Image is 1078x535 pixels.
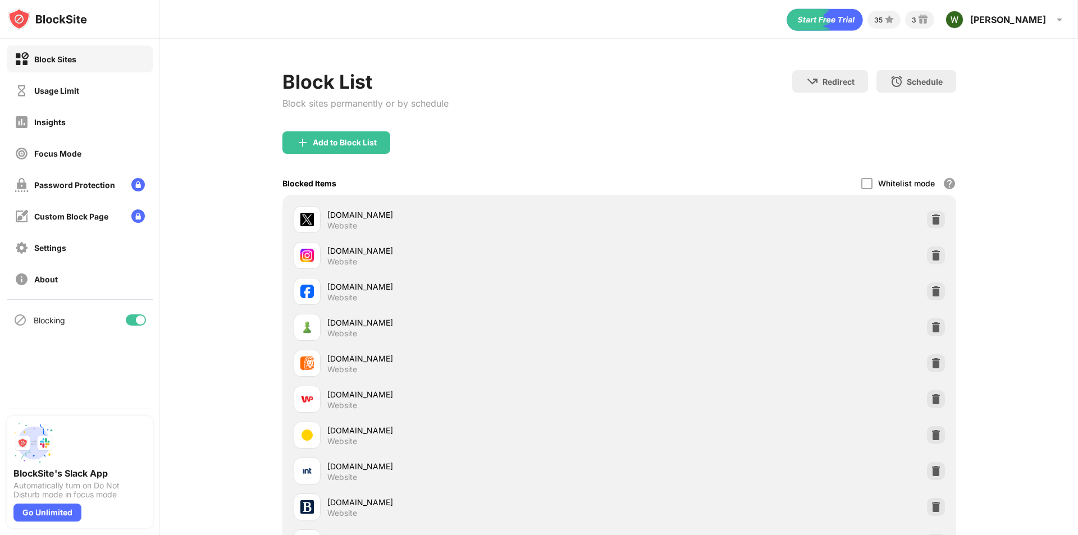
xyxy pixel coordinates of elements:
img: favicons [300,500,314,514]
img: customize-block-page-off.svg [15,209,29,223]
img: insights-off.svg [15,115,29,129]
img: logo-blocksite.svg [8,8,87,30]
img: about-off.svg [15,272,29,286]
div: Redirect [823,77,855,86]
img: block-on.svg [15,52,29,66]
img: favicons [300,249,314,262]
img: blocking-icon.svg [13,313,27,327]
div: Website [327,472,357,482]
img: reward-small.svg [916,13,930,26]
div: Custom Block Page [34,212,108,221]
img: favicons [300,428,314,442]
img: favicons [300,285,314,298]
div: [DOMAIN_NAME] [327,460,619,472]
img: settings-off.svg [15,241,29,255]
img: time-usage-off.svg [15,84,29,98]
div: Block sites permanently or by schedule [282,98,449,109]
div: BlockSite's Slack App [13,468,146,479]
div: [PERSON_NAME] [970,14,1046,25]
img: favicons [300,213,314,226]
div: Website [327,508,357,518]
img: favicons [300,356,314,370]
div: [DOMAIN_NAME] [327,496,619,508]
div: animation [787,8,863,31]
div: Blocked Items [282,179,336,188]
div: Automatically turn on Do Not Disturb mode in focus mode [13,481,146,499]
div: Website [327,328,357,339]
div: [DOMAIN_NAME] [327,388,619,400]
div: Usage Limit [34,86,79,95]
div: [DOMAIN_NAME] [327,281,619,292]
img: points-small.svg [883,13,896,26]
img: favicons [300,321,314,334]
div: Focus Mode [34,149,81,158]
img: lock-menu.svg [131,209,145,223]
div: Website [327,400,357,410]
div: Go Unlimited [13,504,81,522]
div: Password Protection [34,180,115,190]
div: Website [327,436,357,446]
div: Schedule [907,77,943,86]
img: favicons [300,464,314,478]
div: Add to Block List [313,138,377,147]
div: Block Sites [34,54,76,64]
div: Website [327,257,357,267]
img: focus-off.svg [15,147,29,161]
div: [DOMAIN_NAME] [327,353,619,364]
img: lock-menu.svg [131,178,145,191]
div: About [34,275,58,284]
div: [DOMAIN_NAME] [327,245,619,257]
img: favicons [300,392,314,406]
div: Website [327,364,357,374]
img: push-slack.svg [13,423,54,463]
img: password-protection-off.svg [15,178,29,192]
div: Blocking [34,315,65,325]
div: 3 [912,16,916,24]
div: [DOMAIN_NAME] [327,424,619,436]
div: Website [327,221,357,231]
div: Insights [34,117,66,127]
div: Block List [282,70,449,93]
div: Website [327,292,357,303]
div: Settings [34,243,66,253]
div: [DOMAIN_NAME] [327,209,619,221]
div: Whitelist mode [878,179,935,188]
div: 35 [874,16,883,24]
div: [DOMAIN_NAME] [327,317,619,328]
img: ACg8ocKhP7LzDYZlF3Zjzn9iQBH8A8v4sVV_kZ4fLoz5-Iqi2Fr46Q=s96-c [945,11,963,29]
